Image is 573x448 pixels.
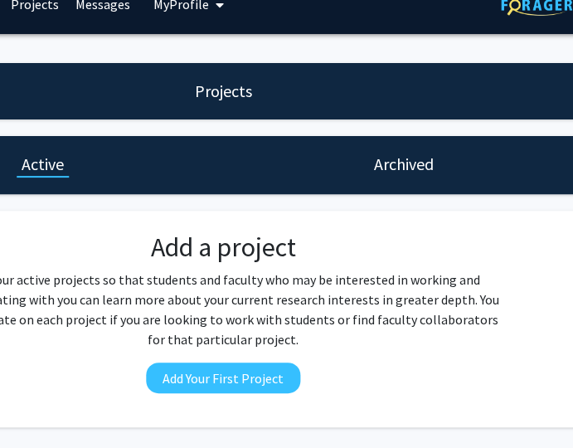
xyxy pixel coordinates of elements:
h1: Active [22,153,64,176]
iframe: Chat [12,373,70,436]
button: Add Your First Project [146,363,300,393]
h1: Projects [195,80,252,103]
h1: Archived [374,153,434,176]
